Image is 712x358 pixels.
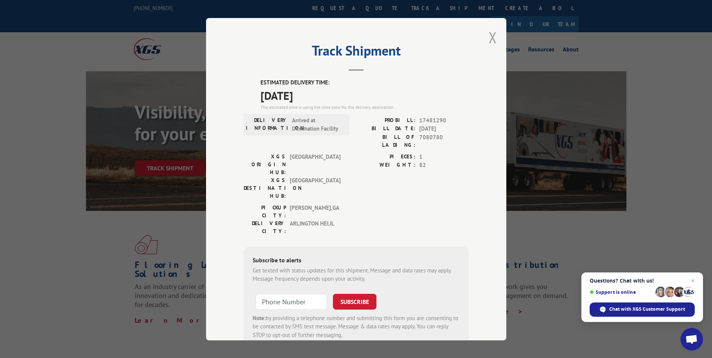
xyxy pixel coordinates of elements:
button: SUBSCRIBE [333,293,376,309]
label: XGS ORIGIN HUB: [244,152,286,176]
span: Close chat [688,276,697,285]
label: BILL DATE: [356,125,415,133]
span: Chat with XGS Customer Support [609,306,685,313]
label: ESTIMATED DELIVERY TIME: [260,78,469,87]
label: BILL OF LADING: [356,133,415,149]
span: [DATE] [260,87,469,104]
label: PIECES: [356,152,415,161]
span: [GEOGRAPHIC_DATA] [290,152,340,176]
div: Chat with XGS Customer Support [590,302,695,317]
h2: Track Shipment [244,45,469,60]
span: Support is online [590,289,653,295]
span: 17481290 [419,116,469,125]
span: 7080780 [419,133,469,149]
button: Close modal [489,27,497,47]
span: [DATE] [419,125,469,133]
label: PICKUP CITY: [244,203,286,219]
label: DELIVERY CITY: [244,219,286,235]
label: DELIVERY INFORMATION: [246,116,288,133]
input: Phone Number [256,293,327,309]
label: PROBILL: [356,116,415,125]
div: Get texted with status updates for this shipment. Message and data rates may apply. Message frequ... [253,266,460,283]
label: WEIGHT: [356,161,415,170]
label: XGS DESTINATION HUB: [244,176,286,200]
div: Subscribe to alerts [253,255,460,266]
span: 82 [419,161,469,170]
div: by providing a telephone number and submitting this form you are consenting to be contacted by SM... [253,314,460,339]
span: Arrived at Destination Facility [292,116,343,133]
strong: Note: [253,314,266,321]
span: [PERSON_NAME] , GA [290,203,340,219]
span: 1 [419,152,469,161]
div: The estimated time is using the time zone for the delivery destination. [260,104,469,110]
span: ARLINGTON HEI , IL [290,219,340,235]
span: [GEOGRAPHIC_DATA] [290,176,340,200]
div: Open chat [680,328,703,350]
span: Questions? Chat with us! [590,278,695,284]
